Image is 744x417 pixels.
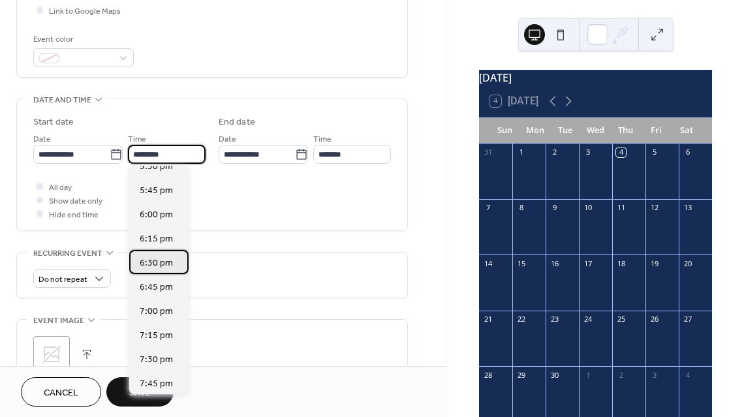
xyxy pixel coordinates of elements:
[616,203,626,213] div: 11
[516,370,526,380] div: 29
[49,181,72,194] span: All day
[583,147,593,157] div: 3
[683,370,692,380] div: 4
[49,194,102,208] span: Show date only
[479,70,712,85] div: [DATE]
[583,203,593,213] div: 10
[519,117,550,144] div: Mon
[516,147,526,157] div: 1
[583,315,593,324] div: 24
[683,147,692,157] div: 6
[39,272,87,287] span: Do not repeat
[140,329,173,343] span: 7:15 pm
[33,33,131,46] div: Event color
[649,258,659,268] div: 19
[128,132,146,146] span: Time
[616,370,626,380] div: 2
[140,281,173,294] span: 6:45 pm
[483,258,493,268] div: 14
[106,377,174,407] button: Save
[483,203,493,213] div: 7
[483,315,493,324] div: 21
[49,208,99,222] span: Hide end time
[583,370,593,380] div: 1
[33,93,91,107] span: Date and time
[616,147,626,157] div: 4
[516,315,526,324] div: 22
[140,305,173,318] span: 7:00 pm
[616,258,626,268] div: 18
[583,258,593,268] div: 17
[140,208,173,222] span: 6:00 pm
[140,377,173,391] span: 7:45 pm
[550,370,559,380] div: 30
[219,132,236,146] span: Date
[516,258,526,268] div: 15
[672,117,702,144] div: Sat
[44,386,78,400] span: Cancel
[129,386,151,400] span: Save
[140,353,173,367] span: 7:30 pm
[313,132,332,146] span: Time
[683,258,692,268] div: 20
[616,315,626,324] div: 25
[21,377,101,407] button: Cancel
[649,203,659,213] div: 12
[33,116,74,129] div: Start date
[611,117,641,144] div: Thu
[489,117,519,144] div: Sun
[140,160,173,174] span: 5:30 pm
[550,117,580,144] div: Tue
[580,117,610,144] div: Wed
[33,314,84,328] span: Event image
[683,315,692,324] div: 27
[550,258,559,268] div: 16
[483,370,493,380] div: 28
[516,203,526,213] div: 8
[550,315,559,324] div: 23
[641,117,671,144] div: Fri
[550,147,559,157] div: 2
[33,336,70,373] div: ;
[33,247,102,260] span: Recurring event
[219,116,255,129] div: End date
[140,256,173,270] span: 6:30 pm
[649,370,659,380] div: 3
[649,147,659,157] div: 5
[140,232,173,246] span: 6:15 pm
[649,315,659,324] div: 26
[49,5,121,18] span: Link to Google Maps
[140,184,173,198] span: 5:45 pm
[550,203,559,213] div: 9
[33,132,51,146] span: Date
[683,203,692,213] div: 13
[483,147,493,157] div: 31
